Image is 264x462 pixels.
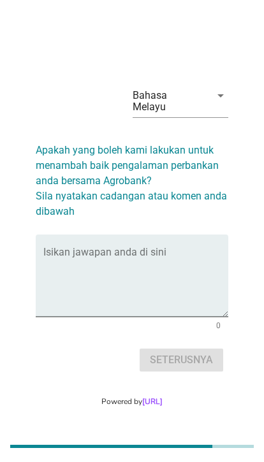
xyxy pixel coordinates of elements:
textarea: Isikan jawapan anda di sini [43,250,228,317]
div: 0 [216,322,221,329]
div: Bahasa Melayu [133,90,203,113]
a: [URL] [142,396,163,407]
i: arrow_drop_down [213,88,228,103]
div: Powered by [15,396,249,407]
h2: Apakah yang boleh kami lakukan untuk menambah baik pengalaman perbankan anda bersama Agrobank? Si... [36,130,228,219]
